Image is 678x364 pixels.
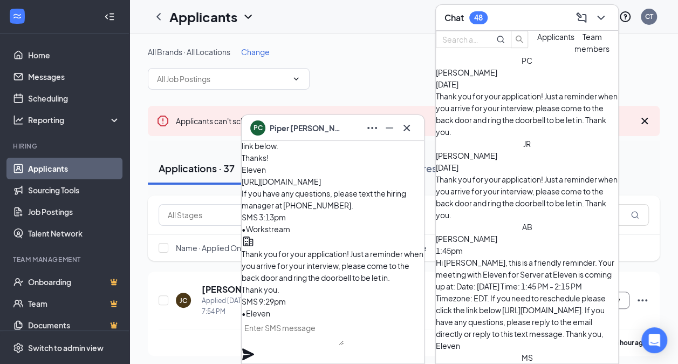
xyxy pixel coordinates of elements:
span: • Workstream [242,224,290,234]
a: Scheduling [28,87,120,109]
div: JR [523,138,531,150]
svg: ChevronDown [594,11,607,24]
div: Open Intercom Messenger [641,327,667,353]
span: Team members [574,32,609,53]
div: JC [180,296,187,305]
div: SMS 9:29pm [242,295,424,307]
svg: Ellipses [366,122,379,134]
button: ChevronDown [592,9,609,26]
button: Ellipses [364,119,381,137]
span: [DATE] [436,163,458,172]
a: Messages [28,66,120,87]
h5: [PERSON_NAME] [202,284,245,295]
a: Talent Network [28,223,120,244]
input: All Stages [168,209,266,221]
svg: Collapse [104,11,115,22]
svg: MagnifyingGlass [496,35,505,44]
h3: Chat [444,12,464,24]
div: Hi [PERSON_NAME], this is a friendly reminder. Your meeting with Eleven for Server at Eleven is c... [436,257,618,352]
svg: Ellipses [636,294,649,307]
span: Piper [PERSON_NAME] [270,122,345,134]
a: OnboardingCrown [28,271,120,293]
svg: WorkstreamLogo [12,11,23,22]
svg: Error [156,114,169,127]
button: Cross [398,119,415,137]
span: Name · Applied On [176,242,241,253]
span: [DATE] [436,79,458,89]
div: 48 [474,13,483,22]
svg: Cross [638,114,651,127]
span: Change [241,47,270,57]
a: Sourcing Tools [28,179,120,201]
svg: ChevronDown [242,10,255,23]
span: 1:45pm [436,246,463,255]
svg: ChevronDown [292,75,300,83]
div: CT [645,12,653,21]
button: Minimize [381,119,398,137]
a: TeamCrown [28,293,120,314]
input: Search applicant [442,33,481,45]
div: Thank you for your application! Just a reminder when you arrive for your interview, please come t... [436,173,618,221]
div: Applied [DATE] 7:54 PM [202,295,258,317]
span: [PERSON_NAME] [436,234,497,244]
div: Team Management [13,255,118,264]
svg: Minimize [383,122,396,134]
div: Thank you for your application! Just a reminder when you arrive for your interview, please come t... [436,90,618,138]
a: Home [28,44,120,66]
svg: Analysis [13,114,24,125]
span: All Brands · All Locations [148,47,230,57]
svg: Company [242,235,255,248]
svg: Plane [242,348,255,361]
svg: ChevronLeft [152,10,165,23]
b: an hour ago [611,339,647,347]
span: Applicants [537,32,574,42]
div: Switch to admin view [28,342,104,353]
button: search [511,31,528,48]
span: Applicants can't schedule interviews. [176,116,392,126]
svg: ComposeMessage [575,11,588,24]
div: MS [522,352,533,363]
div: SMS 3:13pm [242,211,424,223]
div: Hiring [13,141,118,151]
span: [PERSON_NAME] [436,68,497,77]
a: Job Postings [28,201,120,223]
svg: MagnifyingGlass [631,211,639,219]
span: • Eleven [242,308,270,318]
input: All Job Postings [157,73,287,85]
div: PC [522,55,532,66]
div: Reporting [28,114,121,125]
span: search [511,35,528,44]
h1: Applicants [169,8,237,26]
svg: Settings [13,342,24,353]
a: DocumentsCrown [28,314,120,336]
span: [PERSON_NAME] [436,151,497,160]
span: Thank you for your application! Just a reminder when you arrive for your interview, please come t... [242,249,423,294]
div: AB [522,221,532,233]
svg: QuestionInfo [619,10,632,23]
svg: Cross [400,122,413,134]
div: Applications · 37 [159,161,235,175]
button: ComposeMessage [573,9,590,26]
a: Applicants [28,158,120,179]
